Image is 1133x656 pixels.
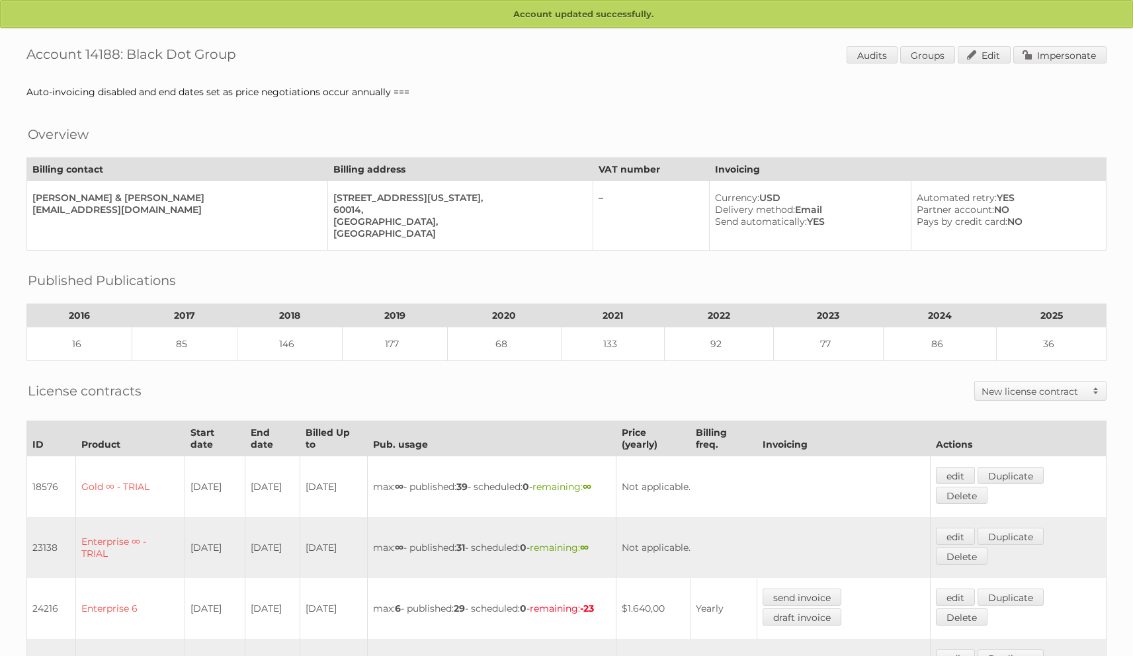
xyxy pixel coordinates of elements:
strong: ∞ [583,481,591,493]
span: remaining: [530,542,589,553]
td: [DATE] [245,517,300,578]
td: 92 [664,327,773,361]
a: Delete [936,487,987,504]
a: Groups [900,46,955,63]
td: 24216 [27,578,76,639]
th: 2017 [132,304,237,327]
th: 2024 [883,304,997,327]
strong: -23 [580,602,594,614]
a: Impersonate [1013,46,1107,63]
h1: Account 14188: Black Dot Group [26,46,1107,66]
th: Invoicing [757,421,930,456]
td: 68 [447,327,561,361]
td: max: - published: - scheduled: - [368,517,616,578]
td: Gold ∞ - TRIAL [76,456,185,518]
td: max: - published: - scheduled: - [368,578,616,639]
th: Actions [931,421,1107,456]
td: 16 [27,327,132,361]
td: 146 [237,327,342,361]
a: New license contract [975,382,1106,400]
div: Email [715,204,900,216]
h2: Published Publications [28,270,176,290]
span: Delivery method: [715,204,795,216]
span: Toggle [1086,382,1106,400]
td: 18576 [27,456,76,518]
strong: ∞ [580,542,589,553]
p: Account updated successfully. [1,1,1132,28]
td: Yearly [690,578,757,639]
strong: 0 [520,542,526,553]
div: [GEOGRAPHIC_DATA], [333,216,582,227]
th: Billed Up to [300,421,368,456]
a: edit [936,467,975,484]
th: VAT number [593,158,709,181]
strong: 31 [456,542,465,553]
span: remaining: [532,481,591,493]
strong: 0 [523,481,529,493]
h2: License contracts [28,381,142,401]
th: 2021 [561,304,664,327]
td: [DATE] [300,517,368,578]
div: YES [715,216,900,227]
th: 2019 [342,304,447,327]
th: End date [245,421,300,456]
a: draft invoice [763,608,841,626]
th: 2020 [447,304,561,327]
a: Audits [847,46,898,63]
div: NO [917,216,1095,227]
td: – [593,181,709,251]
a: edit [936,589,975,606]
a: Delete [936,608,987,626]
a: send invoice [763,589,841,606]
th: Billing freq. [690,421,757,456]
h2: New license contract [982,385,1086,398]
th: Invoicing [709,158,1106,181]
th: Product [76,421,185,456]
a: Duplicate [978,528,1044,545]
strong: 29 [454,602,465,614]
th: Price (yearly) [616,421,691,456]
td: Not applicable. [616,517,931,578]
td: $1.640,00 [616,578,691,639]
td: 133 [561,327,664,361]
td: 77 [774,327,883,361]
span: Pays by credit card: [917,216,1007,227]
td: 85 [132,327,237,361]
strong: ∞ [395,542,403,553]
td: [DATE] [245,456,300,518]
td: 36 [997,327,1107,361]
td: [DATE] [300,578,368,639]
div: [STREET_ADDRESS][US_STATE], [333,192,582,204]
div: [EMAIL_ADDRESS][DOMAIN_NAME] [32,204,317,216]
span: Partner account: [917,204,994,216]
a: edit [936,528,975,545]
strong: 39 [456,481,468,493]
th: Start date [185,421,245,456]
td: 23138 [27,517,76,578]
th: Billing address [328,158,593,181]
strong: 6 [395,602,401,614]
th: 2025 [997,304,1107,327]
td: [DATE] [185,517,245,578]
td: [DATE] [185,456,245,518]
th: 2023 [774,304,883,327]
th: Billing contact [27,158,328,181]
td: Enterprise ∞ - TRIAL [76,517,185,578]
th: ID [27,421,76,456]
td: 177 [342,327,447,361]
a: Edit [958,46,1011,63]
strong: 0 [520,602,526,614]
span: Currency: [715,192,759,204]
div: YES [917,192,1095,204]
strong: ∞ [395,481,403,493]
td: Not applicable. [616,456,931,518]
div: USD [715,192,900,204]
th: 2018 [237,304,342,327]
a: Duplicate [978,467,1044,484]
td: Enterprise 6 [76,578,185,639]
td: 86 [883,327,997,361]
div: [GEOGRAPHIC_DATA] [333,227,582,239]
a: Delete [936,548,987,565]
div: 60014, [333,204,582,216]
td: max: - published: - scheduled: - [368,456,616,518]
